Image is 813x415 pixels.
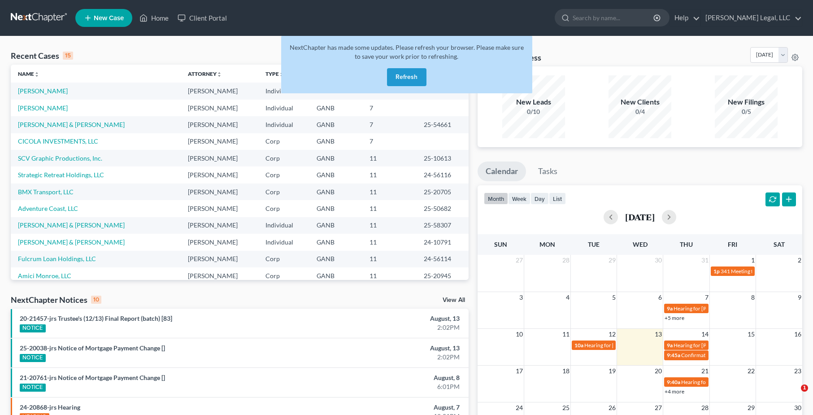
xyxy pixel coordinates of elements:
span: 1 [801,384,808,392]
span: 16 [793,329,802,340]
a: [PERSON_NAME] & [PERSON_NAME] [18,221,125,229]
span: 11 [561,329,570,340]
td: 11 [362,217,417,234]
span: 29 [747,402,756,413]
td: GANB [309,251,362,267]
div: August, 13 [319,344,460,353]
i: unfold_more [34,72,39,77]
a: Calendar [478,162,526,181]
span: Mon [539,240,555,248]
a: Typeunfold_more [265,70,284,77]
td: 11 [362,234,417,250]
td: Corp [258,150,309,166]
span: 21 [700,366,709,376]
a: Client Portal [173,10,231,26]
span: 19 [608,366,617,376]
div: New Clients [609,97,671,107]
a: [PERSON_NAME] [18,87,68,95]
td: 25-10613 [417,150,469,166]
span: 14 [700,329,709,340]
div: NOTICE [20,354,46,362]
a: Strategic Retreat Holdings, LLC [18,171,104,179]
td: Corp [258,166,309,183]
div: New Filings [715,97,778,107]
span: 10 [515,329,524,340]
a: 20-21457-jrs Trustee's (12/13) Final Report (batch) [83] [20,315,172,322]
i: unfold_more [217,72,222,77]
td: [PERSON_NAME] [181,116,258,133]
td: GANB [309,150,362,166]
td: Individual [258,100,309,116]
span: 3 [518,292,524,303]
span: 9a [667,342,673,349]
span: 27 [515,255,524,266]
a: BMX Transport, LLC [18,188,74,196]
span: 9:40a [667,379,680,385]
span: 15 [747,329,756,340]
span: 28 [561,255,570,266]
a: [PERSON_NAME] [18,104,68,112]
span: 30 [793,402,802,413]
div: 0/5 [715,107,778,116]
span: 24 [515,402,524,413]
td: Corp [258,251,309,267]
div: 10 [91,296,101,304]
td: GANB [309,116,362,133]
div: 6:01PM [319,382,460,391]
div: NextChapter Notices [11,294,101,305]
td: 24-56116 [417,166,469,183]
iframe: Intercom live chat [783,384,804,406]
a: 24-20868-jrs Hearing [20,403,80,411]
span: Tue [588,240,600,248]
span: 25 [561,402,570,413]
span: 17 [515,366,524,376]
div: 2:02PM [319,353,460,362]
td: [PERSON_NAME] [181,83,258,99]
span: Hearing for [PERSON_NAME] [681,379,751,385]
a: Home [135,10,173,26]
td: Individual [258,234,309,250]
span: 6 [657,292,663,303]
input: Search by name... [573,9,655,26]
td: 11 [362,267,417,284]
a: Nameunfold_more [18,70,39,77]
div: NOTICE [20,324,46,332]
div: 0/10 [502,107,565,116]
div: August, 13 [319,314,460,323]
span: 10a [574,342,583,349]
td: GANB [309,234,362,250]
td: GANB [309,166,362,183]
td: Corp [258,183,309,200]
td: Corp [258,133,309,150]
span: 18 [561,366,570,376]
span: 30 [654,255,663,266]
td: Individual [258,217,309,234]
a: [PERSON_NAME] & [PERSON_NAME] [18,121,125,128]
a: 21-20761-jrs Notice of Mortgage Payment Change [] [20,374,165,381]
td: 24-56114 [417,251,469,267]
td: GANB [309,267,362,284]
a: Attorneyunfold_more [188,70,222,77]
button: week [508,192,530,205]
span: Hearing for [PERSON_NAME] [PERSON_NAME] [674,305,787,312]
td: 11 [362,183,417,200]
td: [PERSON_NAME] [181,166,258,183]
a: 25-20038-jrs Notice of Mortgage Payment Change [] [20,344,165,352]
td: Corp [258,267,309,284]
span: 7 [704,292,709,303]
span: Hearing for [PERSON_NAME] [PERSON_NAME] [674,342,787,349]
span: 22 [747,366,756,376]
td: 7 [362,100,417,116]
div: New Leads [502,97,565,107]
button: Refresh [387,68,426,86]
span: 1 [750,255,756,266]
td: 11 [362,200,417,217]
span: Fri [728,240,737,248]
a: +4 more [665,388,684,395]
td: [PERSON_NAME] [181,183,258,200]
button: list [549,192,566,205]
td: [PERSON_NAME] [181,133,258,150]
a: SCV Graphic Productions, Inc. [18,154,102,162]
td: [PERSON_NAME] [181,217,258,234]
a: Adventure Coast, LLC [18,205,78,212]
